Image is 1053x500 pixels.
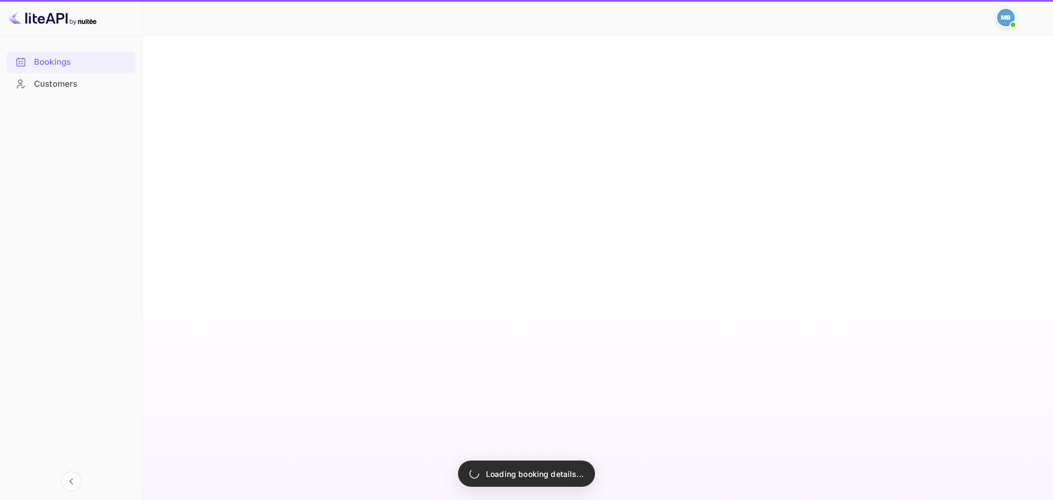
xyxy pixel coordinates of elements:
button: Collapse navigation [61,471,81,491]
img: LiteAPI logo [9,9,97,26]
div: Customers [7,74,135,95]
a: Customers [7,74,135,94]
div: Customers [34,78,130,91]
p: Loading booking details... [486,468,584,480]
img: Mohcine Belkhir [997,9,1015,26]
a: Bookings [7,52,135,72]
div: Bookings [34,56,130,69]
div: Bookings [7,52,135,73]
